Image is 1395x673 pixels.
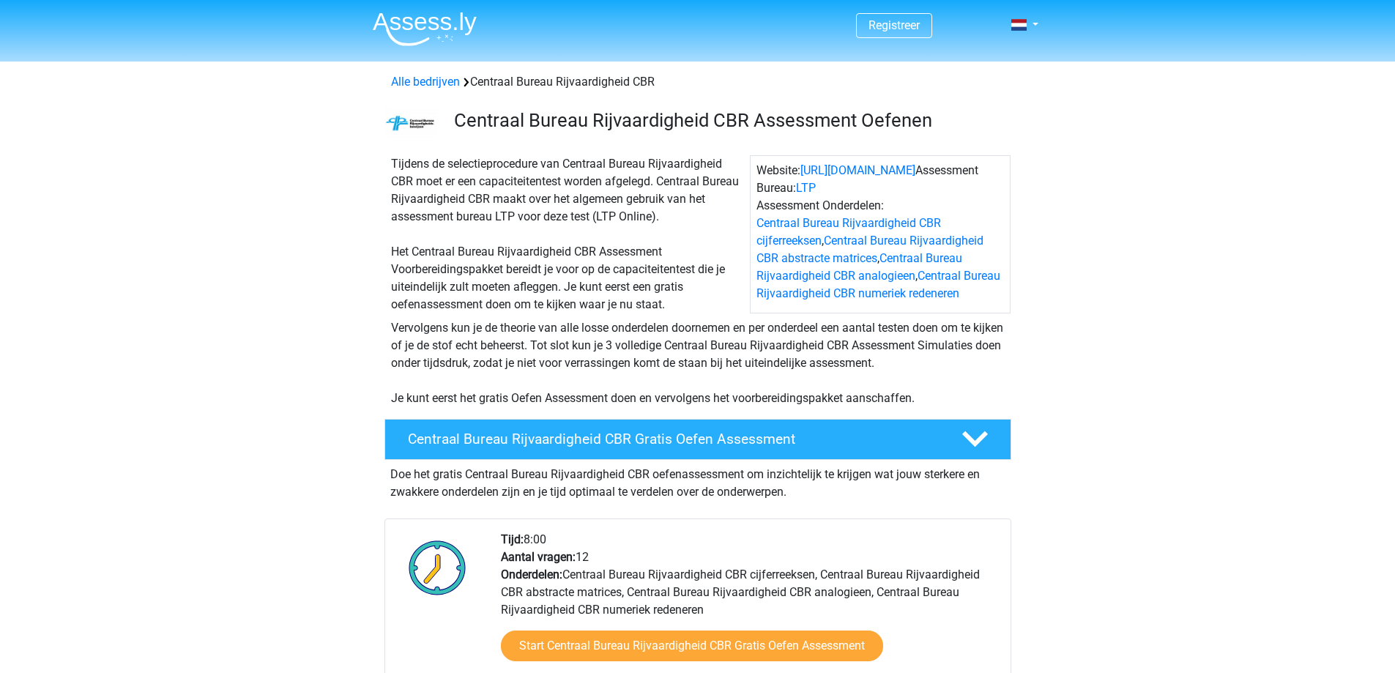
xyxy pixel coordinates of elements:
[501,550,576,564] b: Aantal vragen:
[756,251,962,283] a: Centraal Bureau Rijvaardigheid CBR analogieen
[750,155,1011,313] div: Website: Assessment Bureau: Assessment Onderdelen: , , ,
[800,163,915,177] a: [URL][DOMAIN_NAME]
[756,216,941,248] a: Centraal Bureau Rijvaardigheid CBR cijferreeksen
[501,631,883,661] a: Start Centraal Bureau Rijvaardigheid CBR Gratis Oefen Assessment
[454,109,1000,132] h3: Centraal Bureau Rijvaardigheid CBR Assessment Oefenen
[501,532,524,546] b: Tijd:
[756,269,1000,300] a: Centraal Bureau Rijvaardigheid CBR numeriek redeneren
[391,75,460,89] a: Alle bedrijven
[408,431,938,447] h4: Centraal Bureau Rijvaardigheid CBR Gratis Oefen Assessment
[401,531,475,604] img: Klok
[756,234,983,265] a: Centraal Bureau Rijvaardigheid CBR abstracte matrices
[379,419,1017,460] a: Centraal Bureau Rijvaardigheid CBR Gratis Oefen Assessment
[384,460,1011,501] div: Doe het gratis Centraal Bureau Rijvaardigheid CBR oefenassessment om inzichtelijk te krijgen wat ...
[385,73,1011,91] div: Centraal Bureau Rijvaardigheid CBR
[385,155,750,313] div: Tijdens de selectieprocedure van Centraal Bureau Rijvaardigheid CBR moet er een capaciteitentest ...
[868,18,920,32] a: Registreer
[796,181,816,195] a: LTP
[373,12,477,46] img: Assessly
[385,319,1011,407] div: Vervolgens kun je de theorie van alle losse onderdelen doornemen en per onderdeel een aantal test...
[501,568,562,581] b: Onderdelen:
